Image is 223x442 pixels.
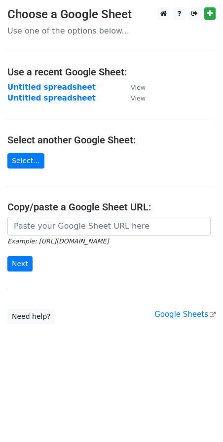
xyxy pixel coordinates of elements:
[7,134,216,146] h4: Select another Google Sheet:
[7,153,44,169] a: Select...
[131,95,146,102] small: View
[7,7,216,22] h3: Choose a Google Sheet
[121,83,146,92] a: View
[7,66,216,78] h4: Use a recent Google Sheet:
[121,94,146,102] a: View
[154,310,216,319] a: Google Sheets
[7,217,211,236] input: Paste your Google Sheet URL here
[7,256,33,272] input: Next
[7,83,96,92] a: Untitled spreadsheet
[7,238,109,245] small: Example: [URL][DOMAIN_NAME]
[7,94,96,102] a: Untitled spreadsheet
[7,26,216,36] p: Use one of the options below...
[7,201,216,213] h4: Copy/paste a Google Sheet URL:
[7,309,55,324] a: Need help?
[131,84,146,91] small: View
